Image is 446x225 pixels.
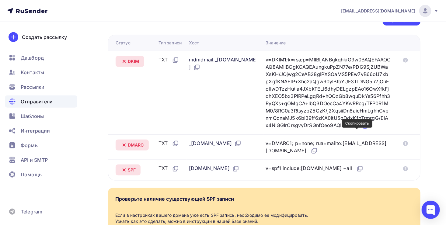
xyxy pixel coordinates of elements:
[21,156,48,164] span: API и SMTP
[128,167,136,173] span: SPF
[266,140,391,155] div: v=DMARC1; p=none; rua=mailto:[EMAIL_ADDRESS][DOMAIN_NAME]
[115,212,413,224] div: Если в настройках вашего домена уже есть SPF запись, необходимо ее модифицировать. Узнать как это...
[5,110,77,122] a: Шаблоны
[266,40,286,46] div: Значение
[21,98,53,105] span: Отправители
[21,54,44,61] span: Дашборд
[5,81,77,93] a: Рассылки
[266,164,364,172] div: v=spf1 include:[DOMAIN_NAME] ~all
[21,171,42,178] span: Помощь
[21,127,50,134] span: Интеграции
[22,33,67,41] div: Создать рассылку
[189,40,199,46] div: Хост
[189,164,239,172] div: [DOMAIN_NAME]
[128,58,139,64] span: DKIM
[341,5,439,17] a: [EMAIL_ADDRESS][DOMAIN_NAME]
[159,140,179,147] div: TXT
[115,195,234,202] div: Проверьте наличие существующей SPF записи
[159,164,179,172] div: TXT
[21,142,39,149] span: Формы
[159,40,182,46] div: Тип записи
[189,56,256,71] div: mdmdmail._[DOMAIN_NAME]
[5,139,77,151] a: Формы
[21,83,44,91] span: Рассылки
[341,8,416,14] span: [EMAIL_ADDRESS][DOMAIN_NAME]
[266,56,391,130] div: v=DKIM1;k=rsa;p=MIIBIjANBgkqhkiG9w0BAQEFAAOCAQ8AMIIBCgKCAQEAungkuPpZN77e/PDG9SjZUBWaXsKH/JOjwg2Ce...
[128,142,144,148] span: DMARC
[189,140,242,147] div: _[DOMAIN_NAME]
[5,66,77,78] a: Контакты
[5,52,77,64] a: Дашборд
[21,69,44,76] span: Контакты
[159,56,179,64] div: TXT
[5,95,77,108] a: Отправители
[21,208,42,215] span: Telegram
[21,112,44,120] span: Шаблоны
[116,40,131,46] div: Статус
